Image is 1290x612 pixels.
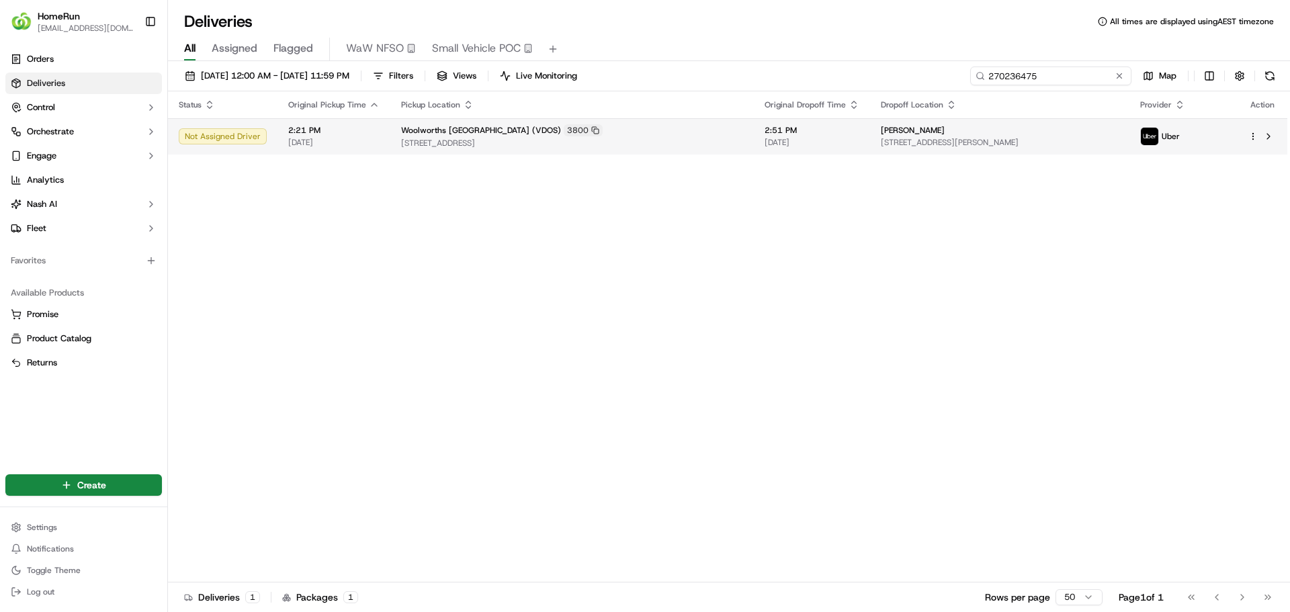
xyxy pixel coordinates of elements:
span: Assigned [212,40,257,56]
input: Type to search [970,67,1131,85]
span: 2:51 PM [765,125,859,136]
a: Analytics [5,169,162,191]
span: Live Monitoring [516,70,577,82]
div: Deliveries [184,591,260,604]
a: Product Catalog [11,333,157,345]
div: We're available if you need us! [46,142,170,152]
span: Create [77,478,106,492]
input: Got a question? Start typing here... [35,87,242,101]
span: Pylon [134,228,163,238]
span: Promise [27,308,58,320]
img: Nash [13,13,40,40]
span: Fleet [27,222,46,234]
span: Map [1159,70,1176,82]
span: [DATE] [288,137,380,148]
span: Log out [27,586,54,597]
button: Orchestrate [5,121,162,142]
span: API Documentation [127,195,216,208]
img: uber-new-logo.jpeg [1141,128,1158,145]
button: Engage [5,145,162,167]
button: Returns [5,352,162,374]
span: WaW NFSO [346,40,404,56]
p: Welcome 👋 [13,54,245,75]
div: Favorites [5,250,162,271]
div: 1 [245,591,260,603]
div: Start new chat [46,128,220,142]
button: Views [431,67,482,85]
span: Toggle Theme [27,565,81,576]
span: Orchestrate [27,126,74,138]
a: Returns [11,357,157,369]
span: Returns [27,357,57,369]
span: Product Catalog [27,333,91,345]
button: Filters [367,67,419,85]
div: Available Products [5,282,162,304]
span: Control [27,101,55,114]
button: Settings [5,518,162,537]
span: All [184,40,196,56]
button: Log out [5,582,162,601]
span: Dropoff Location [881,99,943,110]
span: Original Pickup Time [288,99,366,110]
button: Start new chat [228,132,245,148]
a: Deliveries [5,73,162,94]
button: [DATE] 12:00 AM - [DATE] 11:59 PM [179,67,355,85]
button: Promise [5,304,162,325]
span: Pickup Location [401,99,460,110]
span: Uber [1162,131,1180,142]
span: Deliveries [27,77,65,89]
span: Views [453,70,476,82]
h1: Deliveries [184,11,253,32]
div: 💻 [114,196,124,207]
button: Create [5,474,162,496]
span: Settings [27,522,57,533]
span: Woolworths [GEOGRAPHIC_DATA] (VDOS) [401,125,561,136]
span: Status [179,99,202,110]
span: Filters [389,70,413,82]
span: Knowledge Base [27,195,103,208]
button: Product Catalog [5,328,162,349]
img: 1736555255976-a54dd68f-1ca7-489b-9aae-adbdc363a1c4 [13,128,38,152]
img: HomeRun [11,11,32,32]
span: [STREET_ADDRESS] [401,138,743,148]
span: [STREET_ADDRESS][PERSON_NAME] [881,137,1119,148]
a: Orders [5,48,162,70]
button: Refresh [1260,67,1279,85]
div: 1 [343,591,358,603]
span: Original Dropoff Time [765,99,846,110]
a: 💻API Documentation [108,189,221,214]
span: Nash AI [27,198,57,210]
span: Flagged [273,40,313,56]
div: Page 1 of 1 [1119,591,1164,604]
span: Notifications [27,543,74,554]
a: Promise [11,308,157,320]
div: Packages [282,591,358,604]
button: Toggle Theme [5,561,162,580]
button: Control [5,97,162,118]
span: Orders [27,53,54,65]
a: 📗Knowledge Base [8,189,108,214]
div: 3800 [564,124,603,136]
span: Small Vehicle POC [432,40,521,56]
button: HomeRunHomeRun[EMAIL_ADDRESS][DOMAIN_NAME] [5,5,139,38]
button: HomeRun [38,9,80,23]
div: 📗 [13,196,24,207]
span: 2:21 PM [288,125,380,136]
div: Action [1248,99,1277,110]
button: Notifications [5,539,162,558]
span: Analytics [27,174,64,186]
span: All times are displayed using AEST timezone [1110,16,1274,27]
button: Map [1137,67,1182,85]
span: [PERSON_NAME] [881,125,945,136]
p: Rows per page [985,591,1050,604]
button: Nash AI [5,193,162,215]
span: [DATE] 12:00 AM - [DATE] 11:59 PM [201,70,349,82]
button: Fleet [5,218,162,239]
button: Live Monitoring [494,67,583,85]
span: [DATE] [765,137,859,148]
button: [EMAIL_ADDRESS][DOMAIN_NAME] [38,23,134,34]
span: Engage [27,150,56,162]
span: Provider [1140,99,1172,110]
